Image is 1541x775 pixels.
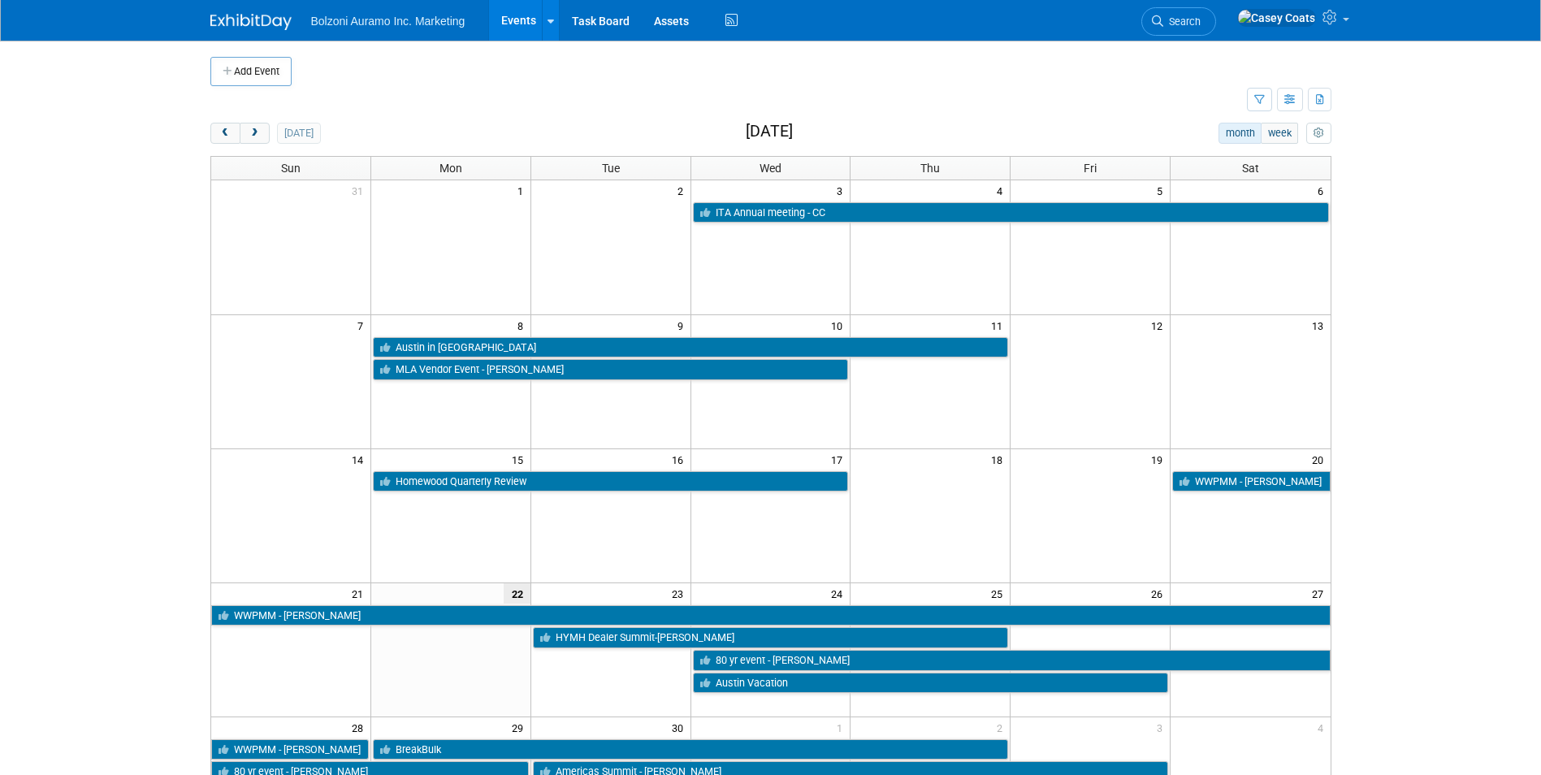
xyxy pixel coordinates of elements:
span: 31 [350,180,370,201]
a: Homewood Quarterly Review [373,471,849,492]
span: 7 [356,315,370,336]
a: MLA Vendor Event - [PERSON_NAME] [373,359,849,380]
span: 3 [1155,717,1170,738]
a: Austin Vacation [693,673,1169,694]
span: 3 [835,180,850,201]
button: myCustomButton [1306,123,1331,144]
span: 23 [670,583,690,604]
span: 18 [989,449,1010,470]
button: month [1219,123,1262,144]
button: [DATE] [277,123,320,144]
span: 26 [1149,583,1170,604]
img: ExhibitDay [210,14,292,30]
span: 16 [670,449,690,470]
span: 21 [350,583,370,604]
span: 6 [1316,180,1331,201]
span: 4 [995,180,1010,201]
a: HYMH Dealer Summit-[PERSON_NAME] [533,627,1009,648]
span: 17 [829,449,850,470]
img: Casey Coats [1237,9,1316,27]
span: Mon [439,162,462,175]
a: ITA Annual meeting - CC [693,202,1329,223]
span: 1 [835,717,850,738]
span: Bolzoni Auramo Inc. Marketing [311,15,465,28]
a: Austin in [GEOGRAPHIC_DATA] [373,337,1008,358]
span: 15 [510,449,530,470]
span: 29 [510,717,530,738]
span: Sun [281,162,301,175]
span: 9 [676,315,690,336]
a: WWPMM - [PERSON_NAME] [1172,471,1330,492]
span: 14 [350,449,370,470]
span: 20 [1310,449,1331,470]
span: 4 [1316,717,1331,738]
button: prev [210,123,240,144]
span: 28 [350,717,370,738]
span: Thu [920,162,940,175]
button: week [1261,123,1298,144]
a: Search [1141,7,1216,36]
span: 2 [676,180,690,201]
span: 1 [516,180,530,201]
button: next [240,123,270,144]
span: Wed [760,162,781,175]
a: WWPMM - [PERSON_NAME] [211,739,369,760]
span: Sat [1242,162,1259,175]
span: 24 [829,583,850,604]
a: BreakBulk [373,739,1008,760]
span: 13 [1310,315,1331,336]
h2: [DATE] [746,123,793,141]
i: Personalize Calendar [1314,128,1324,139]
span: 22 [504,583,530,604]
span: 11 [989,315,1010,336]
a: WWPMM - [PERSON_NAME] [211,605,1331,626]
span: Fri [1084,162,1097,175]
span: 27 [1310,583,1331,604]
span: 2 [995,717,1010,738]
a: 80 yr event - [PERSON_NAME] [693,650,1331,671]
span: 10 [829,315,850,336]
span: 5 [1155,180,1170,201]
span: 25 [989,583,1010,604]
span: Search [1163,15,1201,28]
span: Tue [602,162,620,175]
span: 30 [670,717,690,738]
span: 19 [1149,449,1170,470]
span: 12 [1149,315,1170,336]
span: 8 [516,315,530,336]
button: Add Event [210,57,292,86]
